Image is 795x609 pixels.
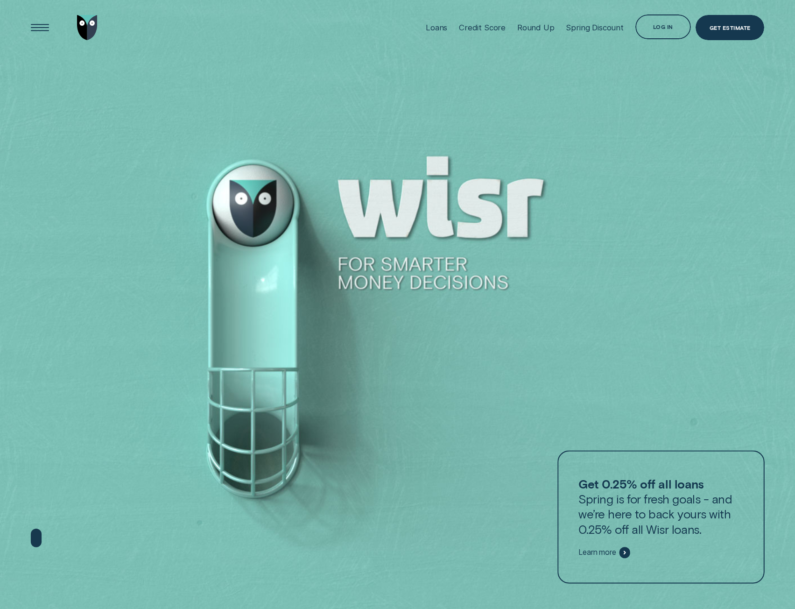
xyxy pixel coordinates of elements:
[578,476,744,537] p: Spring is for fresh goals - and we’re here to back yours with 0.25% off all Wisr loans.
[517,23,555,32] div: Round Up
[28,15,53,40] button: Open Menu
[635,14,691,40] button: Log in
[696,15,764,40] a: Get Estimate
[77,15,98,40] img: Wisr
[578,476,704,490] strong: Get 0.25% off all loans
[566,23,623,32] div: Spring Discount
[426,23,447,32] div: Loans
[557,450,765,583] a: Get 0.25% off all loansSpring is for fresh goals - and we’re here to back yours with 0.25% off al...
[459,23,506,32] div: Credit Score
[578,547,616,557] span: Learn more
